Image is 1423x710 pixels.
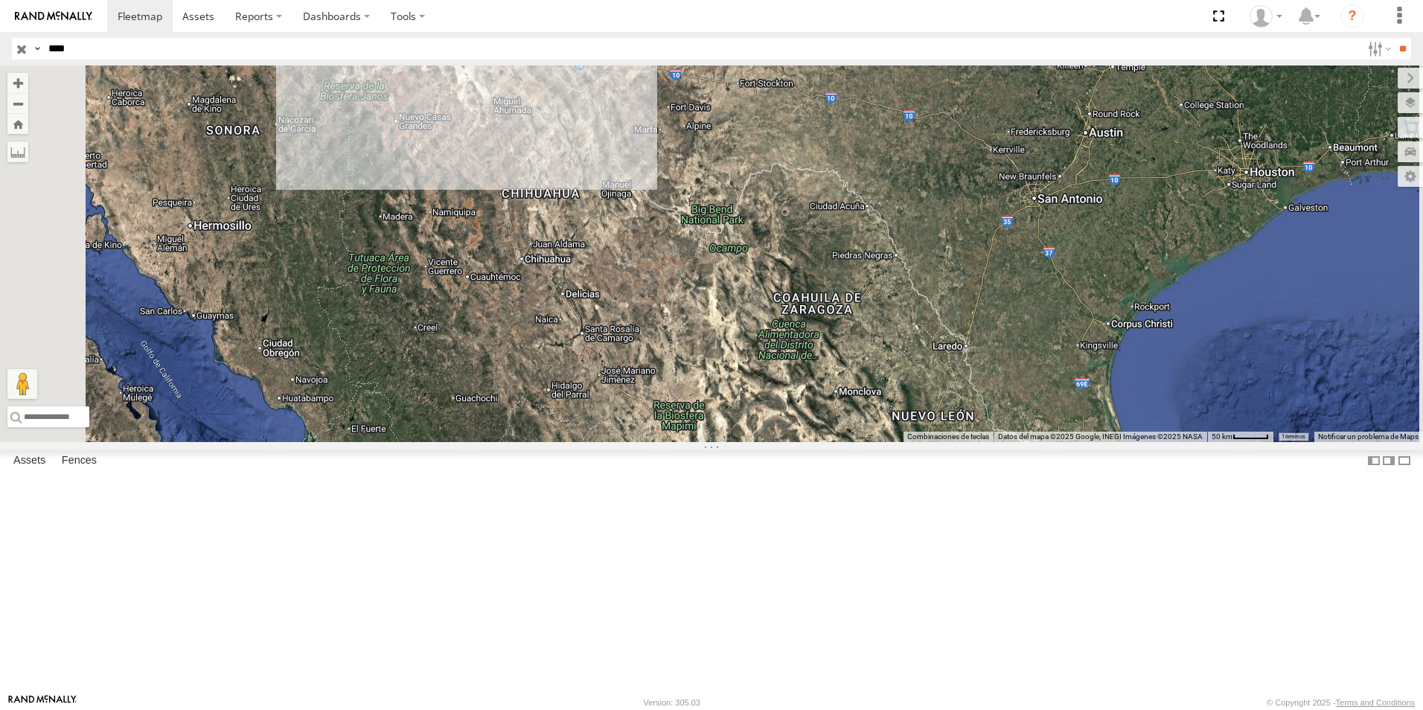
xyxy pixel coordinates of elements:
[31,38,43,60] label: Search Query
[8,695,77,710] a: Visit our Website
[1366,450,1381,472] label: Dock Summary Table to the Left
[15,11,92,22] img: rand-logo.svg
[1207,432,1273,442] button: Escala del mapa: 50 km por 45 píxeles
[6,450,53,471] label: Assets
[1340,4,1364,28] i: ?
[1398,166,1423,187] label: Map Settings
[1212,432,1232,441] span: 50 km
[7,73,28,93] button: Zoom in
[907,432,989,442] button: Combinaciones de teclas
[1318,432,1419,441] a: Notificar un problema de Maps
[1282,434,1305,440] a: Términos
[1397,450,1412,472] label: Hide Summary Table
[1336,698,1415,707] a: Terms and Conditions
[1362,38,1394,60] label: Search Filter Options
[54,450,104,471] label: Fences
[7,141,28,162] label: Measure
[644,698,700,707] div: Version: 305.03
[7,114,28,134] button: Zoom Home
[998,432,1203,441] span: Datos del mapa ©2025 Google, INEGI Imágenes ©2025 NASA
[1381,450,1396,472] label: Dock Summary Table to the Right
[7,369,37,399] button: Arrastra al hombrecito al mapa para abrir Street View
[1267,698,1415,707] div: © Copyright 2025 -
[7,93,28,114] button: Zoom out
[1244,5,1288,28] div: Zulma Brisa Rios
